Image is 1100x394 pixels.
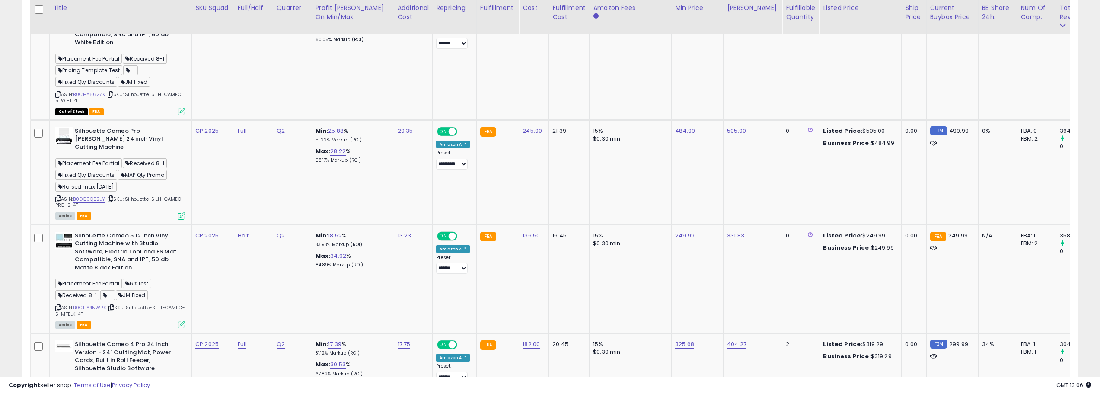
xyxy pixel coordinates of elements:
[316,361,387,377] div: %
[456,341,470,349] span: OFF
[316,137,387,143] p: 51.22% Markup (ROI)
[112,381,150,389] a: Privacy Policy
[55,340,73,352] img: 2129p9DPQaL._SL40_.jpg
[552,3,586,22] div: Fulfillment Cost
[73,195,105,203] a: B0DQ9QS2LY
[55,321,75,329] span: All listings currently available for purchase on Amazon
[1060,232,1095,240] div: 35895.55
[316,37,387,43] p: 60.05% Markup (ROI)
[552,127,583,135] div: 21.39
[1060,247,1095,255] div: 0
[316,27,387,43] div: %
[593,240,665,247] div: $0.30 min
[55,195,184,208] span: | SKU: Silhouette-SILH-CAMEO-PRO-2-4T
[1060,356,1095,364] div: 0
[523,340,540,349] a: 182.00
[552,232,583,240] div: 16.45
[398,3,429,22] div: Additional Cost
[593,3,668,13] div: Amazon Fees
[1060,127,1095,135] div: 36449.55
[123,279,151,288] span: 6% test
[1060,340,1095,348] div: 30491.35
[328,127,344,135] a: 25.88
[480,340,496,350] small: FBA
[905,340,919,348] div: 0.00
[727,3,778,13] div: [PERSON_NAME]
[930,340,947,349] small: FBM
[9,381,40,389] strong: Copyright
[905,3,922,22] div: Ship Price
[55,54,122,64] span: Placement Fee Partial
[89,108,104,115] span: FBA
[316,147,387,163] div: %
[328,231,342,240] a: 18.52
[480,127,496,137] small: FBA
[823,340,862,348] b: Listed Price:
[823,139,870,147] b: Business Price:
[823,232,895,240] div: $249.99
[238,231,249,240] a: Half
[1060,3,1091,22] div: Total Rev.
[316,232,387,248] div: %
[727,127,746,135] a: 505.00
[456,128,470,135] span: OFF
[398,340,411,349] a: 17.75
[823,231,862,240] b: Listed Price:
[523,231,540,240] a: 136.50
[195,3,230,13] div: SKU Squad
[238,340,247,349] a: Full
[277,340,285,349] a: Q2
[75,340,180,375] b: Silhouette Cameo 4 Pro 24 Inch Version - 24" Cutting Mat, Power Cords, Built in Roll Feeder, Silh...
[55,65,122,75] span: Pricing Template Test
[727,340,746,349] a: 404.27
[74,381,111,389] a: Terms of Use
[949,127,969,135] span: 499.99
[786,232,813,240] div: 0
[398,231,411,240] a: 13.23
[480,3,515,13] div: Fulfillment
[823,127,895,135] div: $505.00
[316,127,387,143] div: %
[727,231,744,240] a: 331.83
[930,3,975,22] div: Current Buybox Price
[55,290,99,300] span: Received 8-1
[1021,240,1049,247] div: FBM: 2
[982,3,1014,22] div: BB Share 24h.
[1021,348,1049,356] div: FBM: 1
[55,170,117,180] span: Fixed Qty Discounts
[116,290,148,300] span: JM Fixed
[438,232,449,240] span: ON
[75,232,180,274] b: Silhouette Cameo 5 12 inch Vinyl Cutting Machine with Studio Software, Electric Tool and ES Mat C...
[316,242,387,248] p: 33.93% Markup (ROI)
[316,252,331,260] b: Max:
[1021,127,1049,135] div: FBA: 0
[55,6,185,114] div: ASIN:
[675,231,695,240] a: 249.99
[1021,340,1049,348] div: FBA: 1
[823,352,870,360] b: Business Price:
[1056,381,1091,389] span: 2025-10-13 13:06 GMT
[675,127,695,135] a: 484.99
[55,77,117,87] span: Fixed Qty Discounts
[436,141,470,148] div: Amazon AI *
[123,158,167,168] span: Received 8-1
[316,147,331,155] b: Max:
[480,232,496,241] small: FBA
[55,279,122,288] span: Placement Fee Partial
[675,340,694,349] a: 325.68
[123,54,167,64] span: Received 8-1
[436,245,470,253] div: Amazon AI *
[55,127,73,144] img: 41PsapRzvfL._SL40_.jpg
[328,340,341,349] a: 17.39
[316,340,387,356] div: %
[195,127,219,135] a: CP 2025
[55,182,117,192] span: Raised max [DATE]
[823,244,895,252] div: $249.99
[436,363,470,383] div: Preset:
[930,232,946,241] small: FBA
[330,147,346,156] a: 28.22
[316,360,331,368] b: Max:
[593,348,665,356] div: $0.30 min
[438,341,449,349] span: ON
[77,321,91,329] span: FBA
